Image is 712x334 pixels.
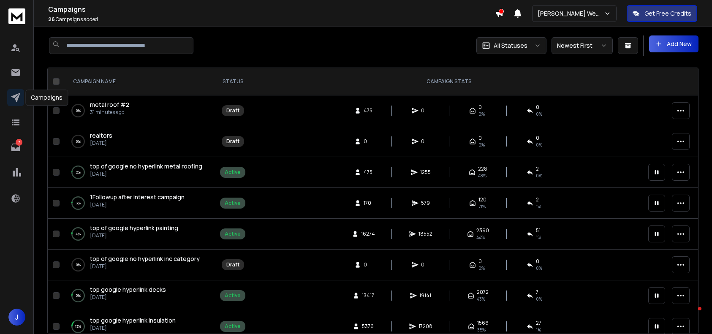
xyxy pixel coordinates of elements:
[90,162,202,171] a: top of google no hyperlink metal roofing
[627,5,697,22] button: Get Free Credits
[552,37,613,54] button: Newest First
[536,234,541,241] span: 1 %
[536,289,538,296] span: 7
[63,219,211,250] td: 4%top of google hyperlink painting[DATE]
[90,201,185,208] p: [DATE]
[681,305,701,325] iframe: Intercom live chat
[225,231,241,237] div: Active
[478,111,485,117] span: 0%
[211,68,255,95] th: STATUS
[536,135,539,141] span: 0
[48,16,55,23] span: 26
[478,104,482,111] span: 0
[536,296,542,302] span: 0 %
[419,231,432,237] span: 18552
[538,9,604,18] p: [PERSON_NAME] Websites
[364,169,372,176] span: 475
[76,199,81,207] p: 3 %
[478,135,482,141] span: 0
[90,131,112,140] a: realtors
[536,203,541,210] span: 1 %
[225,323,241,330] div: Active
[63,157,211,188] td: 2%top of google no hyperlink metal roofing[DATE]
[478,265,485,272] span: 0%
[477,326,486,333] span: 35 %
[90,100,129,109] span: metal roof #2
[63,188,211,219] td: 3%1Followup after interest campaign[DATE]
[225,292,241,299] div: Active
[90,131,112,139] span: realtors
[63,126,211,157] td: 0%realtors[DATE]
[90,294,166,301] p: [DATE]
[63,95,211,126] td: 0%metal roof #231 minutes ago
[421,138,429,145] span: 0
[420,169,431,176] span: 1255
[494,41,527,50] p: All Statuses
[477,296,485,302] span: 43 %
[536,141,542,148] span: 0%
[364,261,372,268] span: 0
[478,203,486,210] span: 71 %
[226,261,239,268] div: Draft
[477,320,489,326] span: 1566
[536,111,542,117] span: 0%
[90,140,112,147] p: [DATE]
[362,292,374,299] span: 13417
[90,285,166,294] a: top google hyperlink decks
[90,224,178,232] a: top of google hyperlink painting
[364,200,372,206] span: 170
[225,169,241,176] div: Active
[226,107,239,114] div: Draft
[476,227,489,234] span: 2390
[536,196,539,203] span: 2
[419,323,432,330] span: 17208
[536,166,539,172] span: 2
[16,139,22,146] p: 7
[63,250,211,280] td: 0%top of google no hyperlink inc category[DATE]
[76,106,81,115] p: 0 %
[90,263,200,270] p: [DATE]
[478,141,485,148] span: 0%
[63,68,211,95] th: CAMPAIGN NAME
[536,104,539,111] span: 0
[476,234,485,241] span: 44 %
[90,171,202,177] p: [DATE]
[90,232,178,239] p: [DATE]
[8,8,25,24] img: logo
[76,137,81,146] p: 0 %
[364,138,372,145] span: 0
[90,100,129,109] a: metal roof #2
[255,68,643,95] th: CAMPAIGN STATS
[478,172,486,179] span: 48 %
[63,280,211,311] td: 5%top google hyperlink decks[DATE]
[8,309,25,326] button: J
[90,255,200,263] span: top of google no hyperlink inc category
[226,138,239,145] div: Draft
[419,292,431,299] span: 19141
[76,261,81,269] p: 0 %
[477,289,489,296] span: 2072
[48,16,495,23] p: Campaigns added
[361,231,375,237] span: 16274
[364,107,372,114] span: 475
[90,325,176,331] p: [DATE]
[421,200,430,206] span: 579
[75,322,81,331] p: 13 %
[25,90,68,106] div: Campaigns
[644,9,691,18] p: Get Free Credits
[76,168,81,177] p: 2 %
[90,285,166,293] span: top google hyperlink decks
[90,193,185,201] a: 1Followup after interest campaign
[76,291,81,300] p: 5 %
[76,230,81,238] p: 4 %
[421,107,429,114] span: 0
[90,316,176,325] a: top google hyperlink insulation
[90,162,202,170] span: top of google no hyperlink metal roofing
[649,35,698,52] button: Add New
[478,166,487,172] span: 228
[536,258,539,265] span: 0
